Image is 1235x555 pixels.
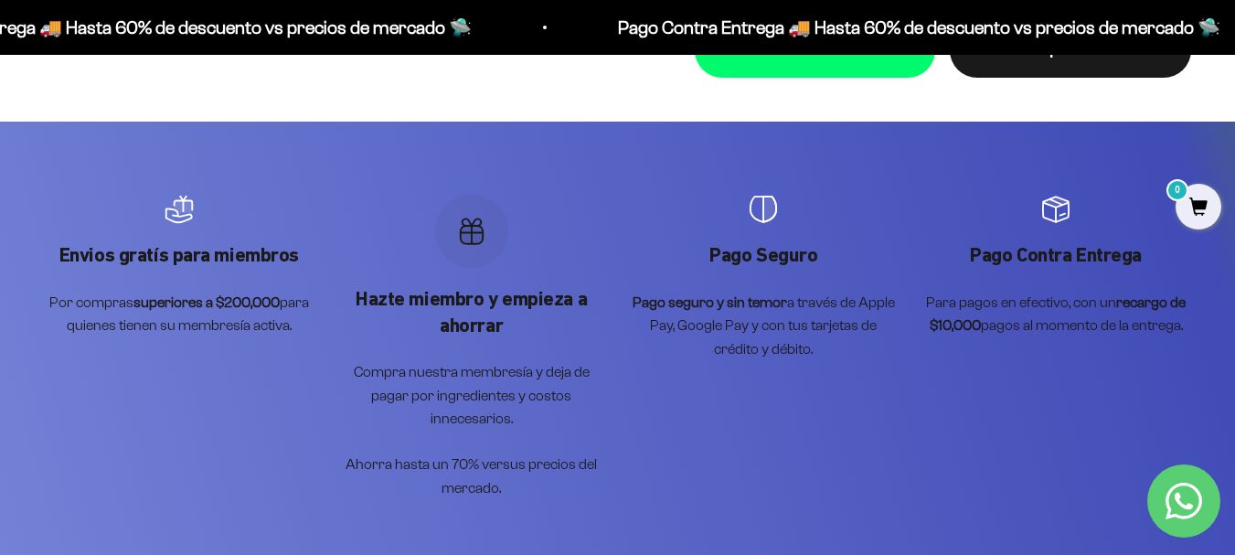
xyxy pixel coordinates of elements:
[921,195,1191,337] div: Artículo 4 de 4
[629,242,900,269] p: Pago Seguro
[336,360,607,431] p: Compra nuestra membresía y deja de pagar por ingredientes y costos innecesarios.
[1166,179,1188,201] mark: 0
[44,242,314,269] p: Envios gratís para miembros
[44,291,314,337] p: Por compras para quienes tienen su membresía activa.
[133,294,280,310] strong: superiores a $200,000
[629,291,900,361] p: a través de Apple Pay, Google Pay y con tus tarjetas de crédito y débito.
[629,195,900,360] div: Artículo 3 de 4
[336,195,607,499] div: Artículo 2 de 4
[633,294,787,310] strong: Pago seguro y sin temor
[336,286,607,338] p: Hazte miembro y empieza a ahorrar
[921,291,1191,337] p: Para pagos en efectivo, con un pagos al momento de la entrega.
[44,195,314,337] div: Artículo 1 de 4
[336,453,607,499] p: Ahorra hasta un 70% versus precios del mercado.
[921,242,1191,269] p: Pago Contra Entrega
[1176,198,1221,219] a: 0
[614,13,1217,42] p: Pago Contra Entrega 🚚 Hasta 60% de descuento vs precios de mercado 🛸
